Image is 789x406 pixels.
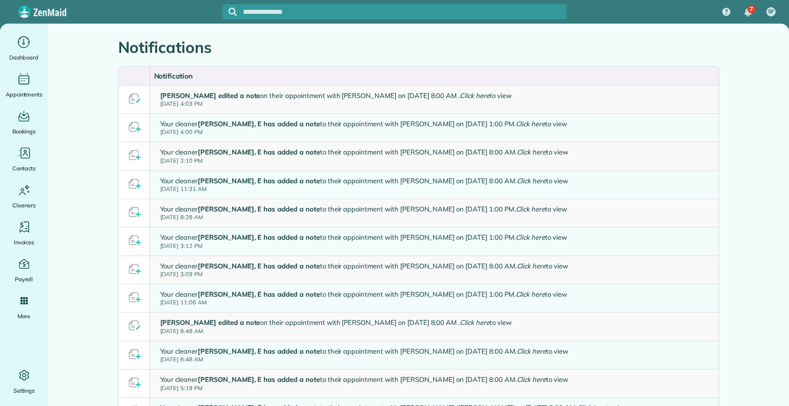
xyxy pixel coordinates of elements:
[160,214,567,222] small: [DATE] 8:28 AM
[517,375,547,383] em: Click here
[150,284,719,312] a: Your cleaner[PERSON_NAME], E has added a noteto their appointment with [PERSON_NAME] on [DATE] 1:...
[516,290,546,298] em: Click here
[160,128,567,137] small: [DATE] 4:00 PM
[12,163,35,173] span: Contacts
[222,8,237,16] button: Focus search
[4,108,44,137] a: Bookings
[118,39,719,56] h1: Notifications
[516,233,546,241] em: Click here
[160,299,567,307] small: [DATE] 11:06 AM
[150,370,719,397] a: Your cleaner[PERSON_NAME], E has added a noteto their appointment with [PERSON_NAME] on [DATE] 8:...
[150,341,719,369] a: Your cleaner[PERSON_NAME], E has added a noteto their appointment with [PERSON_NAME] on [DATE] 8:...
[4,71,44,100] a: Appointments
[229,8,237,16] svg: Focus search
[198,148,320,156] strong: [PERSON_NAME], E has added a note
[160,261,568,279] div: Your cleaner to their appointment with [PERSON_NAME] on [DATE] 8:00 AM. to view
[517,177,547,185] em: Click here
[17,311,30,321] span: More
[150,256,719,284] a: Your cleaner[PERSON_NAME], E has added a noteto their appointment with [PERSON_NAME] on [DATE] 8:...
[160,119,567,137] div: Your cleaner to their appointment with [PERSON_NAME] on [DATE] 1:00 PM. to view
[517,347,547,355] em: Click here
[4,182,44,210] a: Cleaners
[150,199,719,227] a: Your cleaner[PERSON_NAME], E has added a noteto their appointment with [PERSON_NAME] on [DATE] 1:...
[198,233,320,241] strong: [PERSON_NAME], E has added a note
[160,356,568,364] small: [DATE] 8:48 AM
[198,120,320,128] strong: [PERSON_NAME], E has added a note
[4,256,44,284] a: Payroll
[517,148,547,156] em: Click here
[198,205,320,213] strong: [PERSON_NAME], E has added a note
[516,120,546,128] em: Click here
[460,91,490,100] em: Click here
[517,262,547,270] em: Click here
[150,86,719,113] a: [PERSON_NAME] edited a noteon their appointment with [PERSON_NAME] on [DATE] 8:00 AM .Click heret...
[516,205,546,213] em: Click here
[9,52,39,63] span: Dashboard
[198,262,320,270] strong: [PERSON_NAME], E has added a note
[150,313,719,340] a: [PERSON_NAME] edited a noteon their appointment with [PERSON_NAME] on [DATE] 8:00 AM .Click heret...
[160,91,260,100] strong: [PERSON_NAME] edited a note
[150,227,719,255] a: Your cleaner[PERSON_NAME], E has added a noteto their appointment with [PERSON_NAME] on [DATE] 1:...
[160,204,567,222] div: Your cleaner to their appointment with [PERSON_NAME] on [DATE] 1:00 PM. to view
[4,219,44,247] a: Invoices
[150,114,719,142] a: Your cleaner[PERSON_NAME], E has added a noteto their appointment with [PERSON_NAME] on [DATE] 1:...
[160,346,568,364] div: Your cleaner to their appointment with [PERSON_NAME] on [DATE] 8:00 AM. to view
[198,177,320,185] strong: [PERSON_NAME], E has added a note
[160,318,260,326] strong: [PERSON_NAME] edited a note
[198,290,320,298] strong: [PERSON_NAME], E has added a note
[160,289,567,307] div: Your cleaner to their appointment with [PERSON_NAME] on [DATE] 1:00 PM. to view
[12,126,36,137] span: Bookings
[160,384,568,393] small: [DATE] 5:19 PM
[15,274,33,284] span: Payroll
[160,327,512,336] small: [DATE] 8:48 AM
[150,142,719,170] a: Your cleaner[PERSON_NAME], E has added a noteto their appointment with [PERSON_NAME] on [DATE] 8:...
[160,176,568,194] div: Your cleaner to their appointment with [PERSON_NAME] on [DATE] 8:00 AM. to view
[4,145,44,173] a: Contacts
[460,318,490,326] em: Click here
[149,67,719,85] th: Notification
[198,347,320,355] strong: [PERSON_NAME], E has added a note
[160,91,512,108] div: on their appointment with [PERSON_NAME] on [DATE] 8:00 AM . to view
[160,157,568,165] small: [DATE] 2:10 PM
[14,237,34,247] span: Invoices
[737,1,759,24] div: 7 unread notifications
[160,233,567,250] div: Your cleaner to their appointment with [PERSON_NAME] on [DATE] 1:00 PM. to view
[198,375,320,383] strong: [PERSON_NAME], E has added a note
[160,318,512,335] div: on their appointment with [PERSON_NAME] on [DATE] 8:00 AM . to view
[160,147,568,165] div: Your cleaner to their appointment with [PERSON_NAME] on [DATE] 8:00 AM. to view
[6,89,43,100] span: Appointments
[160,270,568,279] small: [DATE] 3:09 PM
[160,185,568,194] small: [DATE] 11:31 AM
[160,375,568,392] div: Your cleaner to their appointment with [PERSON_NAME] on [DATE] 8:00 AM. to view
[4,34,44,63] a: Dashboard
[768,8,775,16] span: SF
[160,242,567,250] small: [DATE] 3:12 PM
[160,100,512,108] small: [DATE] 4:03 PM
[4,367,44,396] a: Settings
[749,5,753,13] span: 7
[12,200,35,210] span: Cleaners
[150,171,719,199] a: Your cleaner[PERSON_NAME], E has added a noteto their appointment with [PERSON_NAME] on [DATE] 8:...
[13,385,35,396] span: Settings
